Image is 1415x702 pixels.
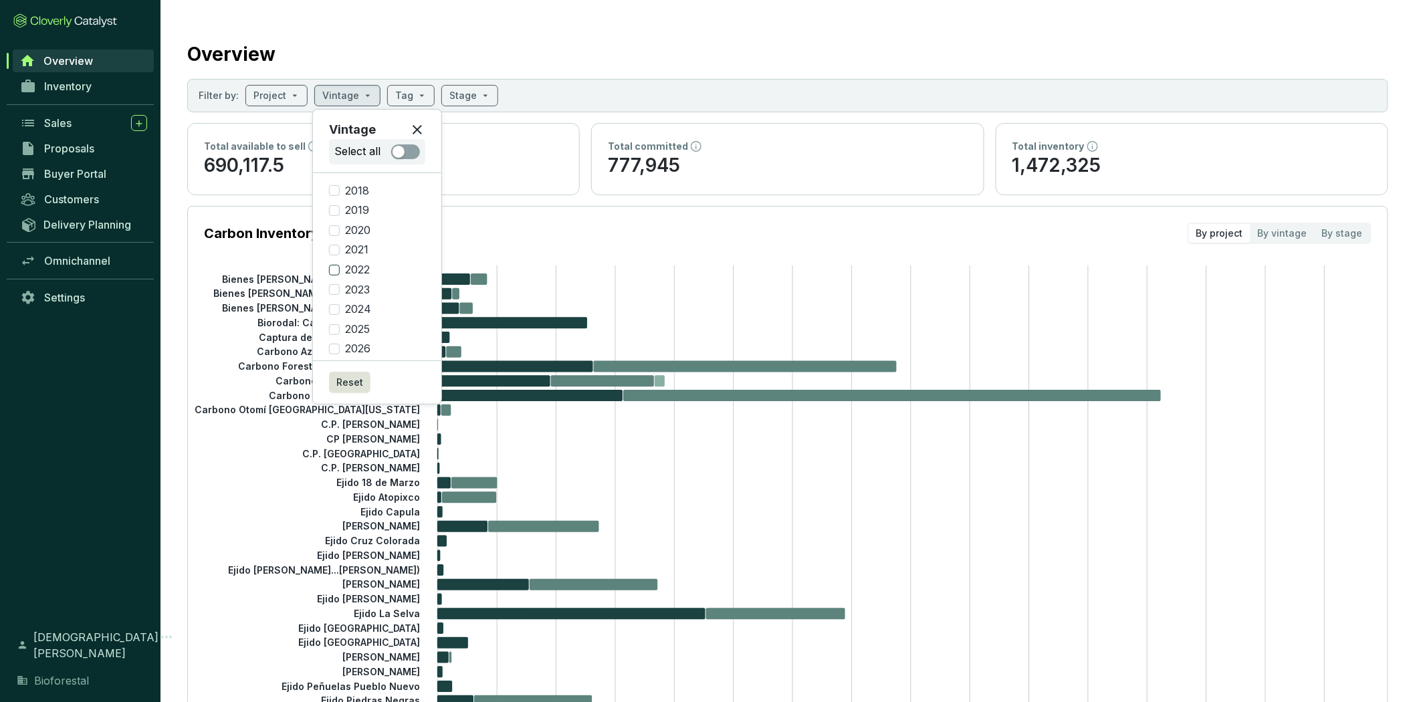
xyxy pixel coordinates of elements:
[13,286,154,309] a: Settings
[1012,140,1085,153] p: Total inventory
[204,224,387,243] p: Carbon Inventory by Project
[13,137,154,160] a: Proposals
[342,520,420,532] tspan: [PERSON_NAME]
[34,673,89,689] span: Bioforestal
[298,637,420,649] tspan: Ejido [GEOGRAPHIC_DATA]
[238,360,420,372] tspan: Carbono Forestal [GEOGRAPHIC_DATA]
[325,535,420,546] tspan: Ejido Cruz Colorada
[342,666,420,677] tspan: [PERSON_NAME]
[342,579,420,590] tspan: [PERSON_NAME]
[1315,224,1370,243] div: By stage
[340,263,375,277] span: 2022
[204,153,563,179] p: 690,117.5
[257,346,420,357] tspan: Carbono Azul [GEOGRAPHIC_DATA]
[340,223,376,238] span: 2020
[334,144,380,159] p: Select all
[13,75,154,98] a: Inventory
[204,140,306,153] p: Total available to sell
[340,283,375,298] span: 2023
[44,142,94,155] span: Proposals
[43,218,131,231] span: Delivery Planning
[43,54,93,68] span: Overview
[222,302,420,314] tspan: Bienes [PERSON_NAME]...[PERSON_NAME]
[329,372,370,393] button: Reset
[340,184,374,199] span: 2018
[44,254,110,267] span: Omnichannel
[340,302,376,317] span: 2024
[13,188,154,211] a: Customers
[269,390,420,401] tspan: Carbono Forestal Redondeados
[33,629,158,661] span: [DEMOGRAPHIC_DATA][PERSON_NAME]
[354,608,420,619] tspan: Ejido La Selva
[336,376,363,389] span: Reset
[340,342,376,356] span: 2026
[213,287,420,299] tspan: Bienes [PERSON_NAME]...a [PERSON_NAME]
[259,332,420,343] tspan: Captura de Carb...nción Mixtepec
[1188,223,1372,244] div: segmented control
[321,419,420,430] tspan: C.P. [PERSON_NAME]
[276,375,420,386] tspan: Carbono Forestal La Norteñita
[13,49,154,72] a: Overview
[302,448,420,459] tspan: C.P. [GEOGRAPHIC_DATA]
[340,203,374,218] span: 2019
[317,593,420,604] tspan: Ejido [PERSON_NAME]
[608,153,967,179] p: 777,945
[222,273,420,285] tspan: Bienes [PERSON_NAME]...[PERSON_NAME]
[13,112,154,134] a: Sales
[1189,224,1250,243] div: By project
[257,317,420,328] tspan: Biorodal: Carbo... [PERSON_NAME]
[326,433,420,445] tspan: CP [PERSON_NAME]
[321,462,420,473] tspan: C.P. [PERSON_NAME]
[1250,224,1315,243] div: By vintage
[340,243,374,257] span: 2021
[340,322,375,337] span: 2025
[195,404,420,415] tspan: Carbono Otomí [GEOGRAPHIC_DATA][US_STATE]
[44,291,85,304] span: Settings
[13,213,154,235] a: Delivery Planning
[360,506,420,517] tspan: Ejido Capula
[199,89,239,102] p: Filter by:
[317,550,420,561] tspan: Ejido [PERSON_NAME]
[44,193,99,206] span: Customers
[228,564,420,576] tspan: Ejido [PERSON_NAME]...[PERSON_NAME])
[44,167,106,181] span: Buyer Portal
[44,116,72,130] span: Sales
[1012,153,1372,179] p: 1,472,325
[608,140,688,153] p: Total committed
[353,491,420,503] tspan: Ejido Atopixco
[342,651,420,663] tspan: [PERSON_NAME]
[13,162,154,185] a: Buyer Portal
[13,249,154,272] a: Omnichannel
[44,80,92,93] span: Inventory
[282,681,420,692] tspan: Ejido Peñuelas Pueblo Nuevo
[187,40,276,68] h2: Overview
[298,622,420,634] tspan: Ejido [GEOGRAPHIC_DATA]
[329,120,376,139] p: Vintage
[336,477,420,488] tspan: Ejido 18 de Marzo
